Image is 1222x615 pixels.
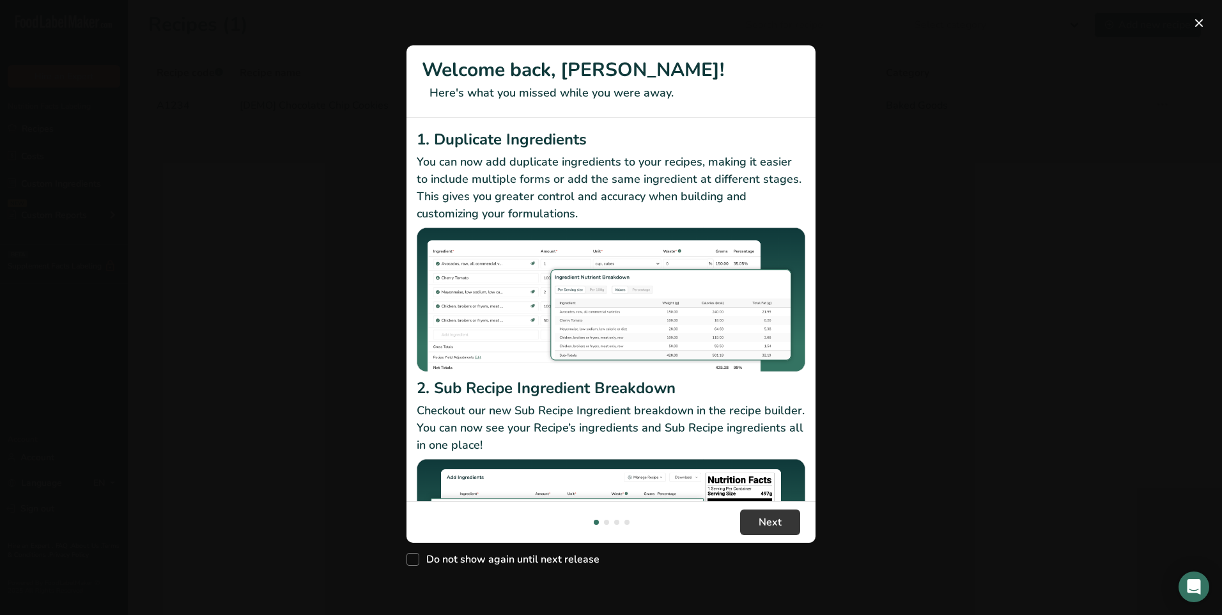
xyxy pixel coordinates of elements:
[417,377,805,400] h2: 2. Sub Recipe Ingredient Breakdown
[422,56,800,84] h1: Welcome back, [PERSON_NAME]!
[417,459,805,604] img: Sub Recipe Ingredient Breakdown
[422,84,800,102] p: Here's what you missed while you were away.
[417,228,805,373] img: Duplicate Ingredients
[417,153,805,222] p: You can now add duplicate ingredients to your recipes, making it easier to include multiple forms...
[1179,572,1209,602] div: Open Intercom Messenger
[419,553,599,566] span: Do not show again until next release
[417,402,805,454] p: Checkout our new Sub Recipe Ingredient breakdown in the recipe builder. You can now see your Reci...
[417,128,805,151] h2: 1. Duplicate Ingredients
[759,515,782,530] span: Next
[740,510,800,535] button: Next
